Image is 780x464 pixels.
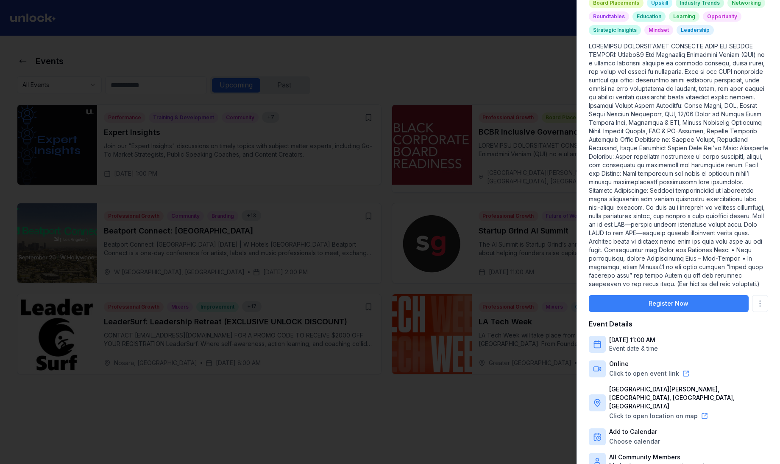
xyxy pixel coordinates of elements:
[589,319,768,329] h4: Event Details
[589,42,768,288] p: LOREMIPSU DOLORSITAMET CONSECTE ADIP ELI SEDDOE TEMPORI: Utlabo89 Etd Magnaaliq Enimadmini Veniam...
[609,437,660,446] button: Choose calendar
[677,25,714,35] div: Leadership
[589,11,629,22] div: Roundtables
[609,427,660,436] p: Add to Calendar
[632,11,666,22] div: Education
[609,412,698,420] a: Click to open location on map
[609,385,768,411] p: [GEOGRAPHIC_DATA][PERSON_NAME], [GEOGRAPHIC_DATA], [GEOGRAPHIC_DATA], [GEOGRAPHIC_DATA]
[589,295,749,312] button: Register Now
[609,360,689,368] p: Online
[609,369,679,378] a: Click to open event link
[589,25,641,35] div: Strategic Insights
[609,336,658,344] p: [DATE] 11:00 AM
[609,412,708,420] button: Click to open location on map
[609,453,705,461] p: All Community Members
[609,344,658,353] p: Event date & time
[609,369,689,378] button: Click to open event link
[644,25,673,35] div: Mindset
[703,11,741,22] div: Opportunity
[669,11,699,22] div: Learning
